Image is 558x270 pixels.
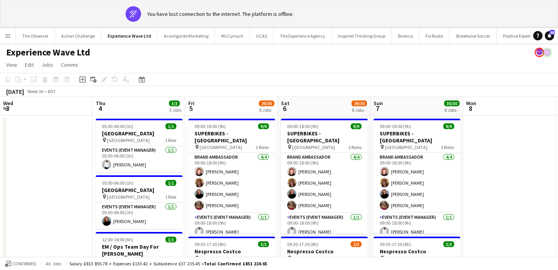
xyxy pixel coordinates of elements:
[25,61,34,68] span: Edit
[22,60,37,70] a: Edit
[443,123,454,129] span: 9/9
[352,107,367,113] div: 8 Jobs
[195,123,226,129] span: 09:00-18:00 (9h)
[466,100,476,107] span: Mon
[281,153,368,213] app-card-role: Brand Ambassador4/409:00-18:00 (9h)[PERSON_NAME][PERSON_NAME][PERSON_NAME][PERSON_NAME]
[281,213,368,239] app-card-role: Events (Event Manager)1/109:00-18:00 (9h)[PERSON_NAME]
[165,194,176,200] span: 1 Role
[259,100,274,106] span: 29/30
[444,100,460,106] span: 30/30
[287,123,319,129] span: 09:00-18:00 (9h)
[96,130,183,137] h3: [GEOGRAPHIC_DATA]
[61,61,78,68] span: Comms
[419,28,449,43] button: Fix Radio
[287,241,319,247] span: 09:30-17:30 (8h)
[374,213,460,239] app-card-role: Events (Event Manager)1/109:00-18:00 (9h)[PERSON_NAME]
[6,47,90,58] h1: Experience Wave Ltd
[542,48,552,57] app-user-avatar: Lucy Carpenter
[258,255,269,261] span: 1 Role
[96,175,183,229] app-job-card: 05:00-06:00 (1h)1/1[GEOGRAPHIC_DATA] [GEOGRAPHIC_DATA]1 RoleEvents (Event Manager)1/105:00-06:00 ...
[169,107,181,113] div: 3 Jobs
[44,261,63,267] span: All jobs
[258,123,269,129] span: 9/9
[392,28,419,43] button: Brewco
[3,100,13,107] span: Wed
[188,119,275,234] app-job-card: 09:00-18:00 (9h)9/9SUPERBIKES - [GEOGRAPHIC_DATA] [GEOGRAPHIC_DATA]3 RolesBrand Ambassador4/409:0...
[385,144,427,150] span: [GEOGRAPHIC_DATA]
[259,107,274,113] div: 8 Jobs
[107,194,150,200] span: [GEOGRAPHIC_DATA]
[372,104,383,113] span: 7
[107,137,150,143] span: [GEOGRAPHIC_DATA]
[69,261,267,267] div: Salary £813 855.78 + Expenses £133.42 + Subsistence £37 235.45 =
[158,28,215,43] button: Avantgarde Marketing
[449,28,497,43] button: Streetwise Soccer
[350,255,362,261] span: 1 Role
[147,10,294,17] div: You have lost connection to the internet. The platform is offline.
[96,146,183,172] app-card-role: Events (Event Manager)1/105:00-06:00 (1h)[PERSON_NAME]
[281,248,368,255] h3: Nespresso Costco
[95,104,105,113] span: 4
[497,28,547,43] button: Positive Experience
[465,104,476,113] span: 8
[102,28,158,43] button: Experience Wave Ltd
[48,88,56,94] div: BST
[165,237,176,242] span: 1/1
[102,237,133,242] span: 12:00-18:00 (6h)
[256,144,269,150] span: 3 Roles
[292,144,335,150] span: [GEOGRAPHIC_DATA]
[374,130,460,144] h3: SUPERBIKES - [GEOGRAPHIC_DATA]
[96,119,183,172] app-job-card: 05:00-06:00 (1h)1/1[GEOGRAPHIC_DATA] [GEOGRAPHIC_DATA]1 RoleEvents (Event Manager)1/105:00-06:00 ...
[545,31,554,40] a: 88
[549,30,555,35] span: 88
[351,100,367,106] span: 29/30
[188,248,275,255] h3: Nespresso Costco
[535,48,544,57] app-user-avatar: Florence Watkinson
[351,123,362,129] span: 9/9
[351,241,362,247] span: 2/3
[443,241,454,247] span: 3/3
[188,213,275,239] app-card-role: Events (Event Manager)1/109:00-18:00 (9h)[PERSON_NAME]
[188,153,275,213] app-card-role: Brand Ambassador4/409:00-18:00 (9h)[PERSON_NAME][PERSON_NAME][PERSON_NAME][PERSON_NAME]
[374,153,460,213] app-card-role: Brand Ambassador4/409:00-18:00 (9h)[PERSON_NAME][PERSON_NAME][PERSON_NAME][PERSON_NAME]
[195,241,226,247] span: 09:30-17:30 (8h)
[6,88,24,95] div: [DATE]
[374,100,383,107] span: Sun
[165,123,176,129] span: 1/1
[38,60,56,70] a: Jobs
[4,260,38,268] button: Confirmed
[274,28,332,43] button: The Experience Agency
[292,255,335,261] span: [GEOGRAPHIC_DATA]
[374,119,460,234] app-job-card: 09:00-18:00 (9h)9/9SUPERBIKES - [GEOGRAPHIC_DATA] [GEOGRAPHIC_DATA]3 RolesBrand Ambassador4/409:0...
[3,60,20,70] a: View
[380,123,411,129] span: 09:00-18:00 (9h)
[96,202,183,229] app-card-role: Events (Event Manager)1/105:00-06:00 (1h)[PERSON_NAME]
[26,88,45,94] span: Week 36
[204,261,267,267] span: Total Confirmed £851 224.65
[55,28,102,43] button: Action Challenge
[2,104,13,113] span: 3
[281,130,368,144] h3: SUPERBIKES - [GEOGRAPHIC_DATA]
[250,28,274,43] button: UCAS
[16,28,55,43] button: The Observer
[215,28,250,43] button: McCurrach
[96,243,183,257] h3: EM / Ops Team Day For [PERSON_NAME]
[280,104,289,113] span: 6
[96,100,105,107] span: Thu
[443,255,454,261] span: 1 Role
[169,100,180,106] span: 3/3
[258,241,269,247] span: 3/3
[165,137,176,143] span: 1 Role
[281,100,289,107] span: Sat
[96,187,183,194] h3: [GEOGRAPHIC_DATA]
[200,255,242,261] span: [GEOGRAPHIC_DATA]
[188,130,275,144] h3: SUPERBIKES - [GEOGRAPHIC_DATA]
[441,144,454,150] span: 3 Roles
[102,123,133,129] span: 05:00-06:00 (1h)
[374,248,460,255] h3: Nespresso Costco
[6,61,17,68] span: View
